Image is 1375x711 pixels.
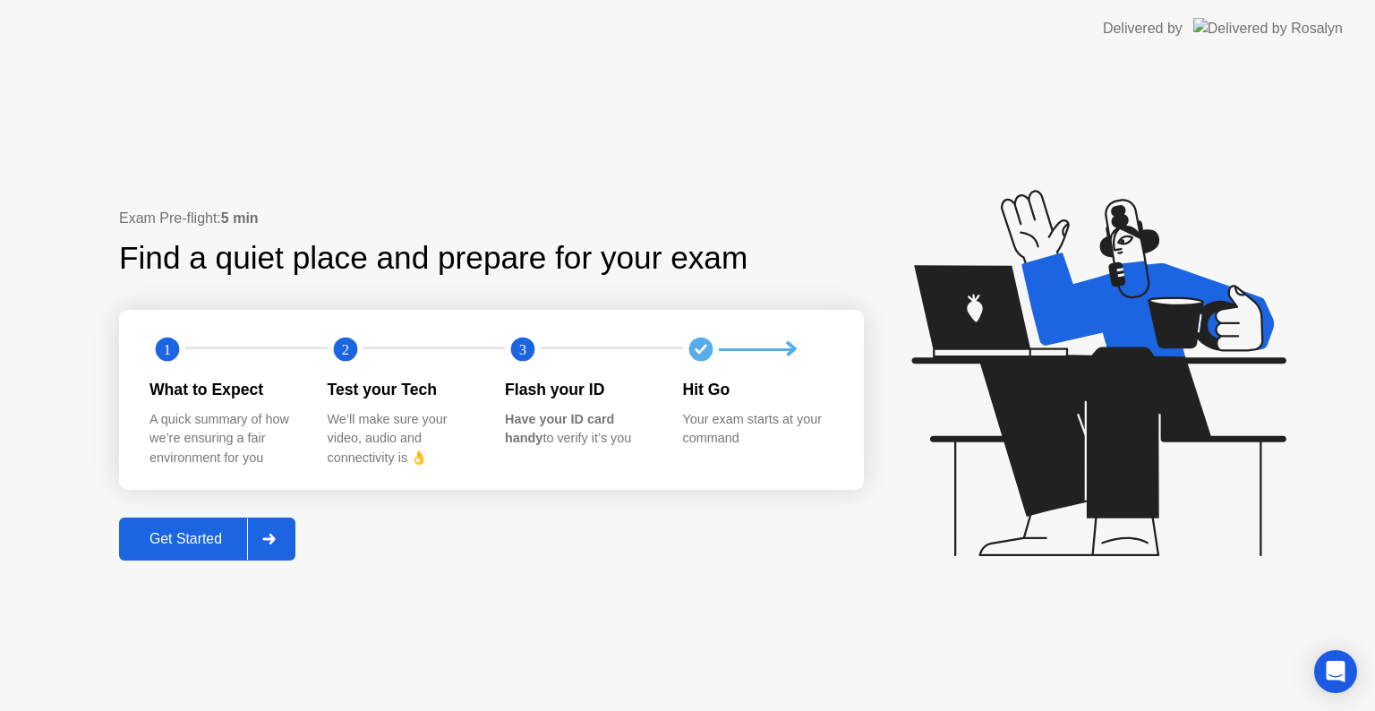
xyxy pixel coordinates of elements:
div: Find a quiet place and prepare for your exam [119,235,750,282]
div: Exam Pre-flight: [119,208,864,229]
div: A quick summary of how we’re ensuring a fair environment for you [149,410,299,468]
div: Open Intercom Messenger [1314,650,1357,693]
img: Delivered by Rosalyn [1193,18,1343,39]
div: Hit Go [683,378,833,401]
b: Have your ID card handy [505,412,614,446]
button: Get Started [119,518,295,561]
text: 3 [519,341,526,358]
div: Test your Tech [328,378,477,401]
div: Your exam starts at your command [683,410,833,449]
div: Get Started [124,531,247,547]
div: to verify it’s you [505,410,654,449]
text: 2 [341,341,348,358]
text: 1 [164,341,171,358]
div: Delivered by [1103,18,1183,39]
div: What to Expect [149,378,299,401]
div: We’ll make sure your video, audio and connectivity is 👌 [328,410,477,468]
b: 5 min [221,210,259,226]
div: Flash your ID [505,378,654,401]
